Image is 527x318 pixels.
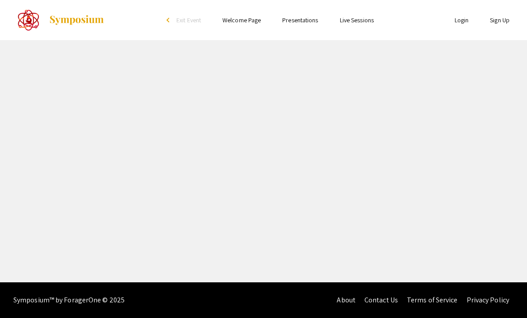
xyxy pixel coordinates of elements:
[467,295,509,305] a: Privacy Policy
[490,16,510,24] a: Sign Up
[455,16,469,24] a: Login
[176,16,201,24] span: Exit Event
[167,17,172,23] div: arrow_back_ios
[222,16,261,24] a: Welcome Page
[282,16,318,24] a: Presentations
[49,15,105,25] img: Symposium by ForagerOne
[337,295,356,305] a: About
[407,295,458,305] a: Terms of Service
[7,9,105,31] a: The 2022 CoorsTek Denver Metro Regional Science and Engineering Fair
[364,295,398,305] a: Contact Us
[17,9,40,31] img: The 2022 CoorsTek Denver Metro Regional Science and Engineering Fair
[13,282,125,318] div: Symposium™ by ForagerOne © 2025
[340,16,374,24] a: Live Sessions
